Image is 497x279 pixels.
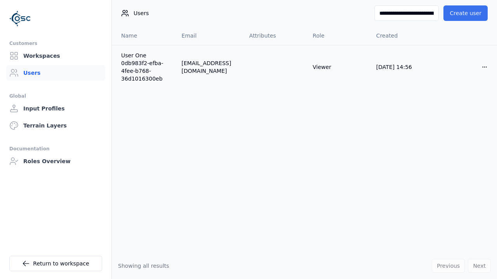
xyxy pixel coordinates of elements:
a: User One 0db983f2-efba-4fee-b768-36d1016300eb [121,52,169,83]
a: Terrain Layers [6,118,105,133]
th: Attributes [243,26,307,45]
button: Create user [443,5,488,21]
div: [EMAIL_ADDRESS][DOMAIN_NAME] [182,59,237,75]
th: Role [306,26,370,45]
a: Return to workspace [9,256,102,271]
th: Email [176,26,243,45]
a: Roles Overview [6,153,105,169]
div: Viewer [313,63,364,71]
div: [DATE] 14:56 [376,63,427,71]
th: Created [370,26,434,45]
th: Name [112,26,176,45]
a: Users [6,65,105,81]
div: Documentation [9,144,102,153]
a: Workspaces [6,48,105,64]
a: Input Profiles [6,101,105,116]
div: Customers [9,39,102,48]
div: Global [9,91,102,101]
img: Logo [9,8,31,29]
span: Users [134,9,149,17]
span: Showing all results [118,263,169,269]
